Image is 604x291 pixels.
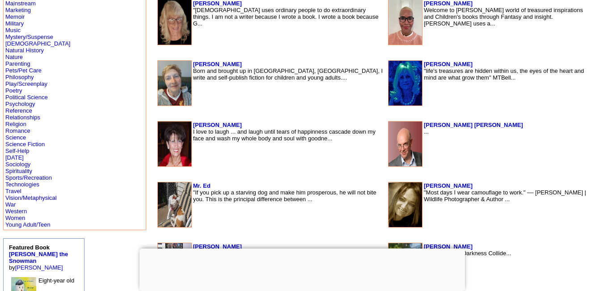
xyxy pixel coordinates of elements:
a: Travel [5,188,21,194]
a: Sports/Recreation [5,174,52,181]
a: [PERSON_NAME] [193,243,242,250]
font: ... [424,128,429,135]
a: Pets/Pet Care [5,67,42,74]
a: [PERSON_NAME] the Snowman [9,251,68,264]
font: "[DEMOGRAPHIC_DATA] uses ordinary people to do extraordinary things. I am not a writer because I ... [193,7,379,27]
a: [DEMOGRAPHIC_DATA] [5,40,70,47]
a: Young Adult/Teen [5,221,51,228]
a: War [5,201,16,208]
img: 120281.jpg [158,122,191,166]
a: Science [5,134,26,141]
a: Self-Help [5,148,29,154]
a: Play/Screenplay [5,80,47,87]
font: Welcome to [PERSON_NAME] world of treasured inspirations and Children's books through Fantasy and... [424,7,583,27]
a: Technologies [5,181,39,188]
img: 95751.jpg [389,182,422,227]
a: Psychology [5,101,35,107]
a: Memoir [5,13,25,20]
a: Parenting [5,60,30,67]
img: 14300.jpg [158,182,191,227]
a: [PERSON_NAME] [424,182,473,189]
a: Mystery/Suspense [5,34,53,40]
a: [PERSON_NAME] [193,122,242,128]
a: Natural History [5,47,44,54]
a: [PERSON_NAME] [424,61,473,67]
a: Sociology [5,161,30,168]
a: Poetry [5,87,22,94]
a: [PERSON_NAME] [15,264,63,271]
font: "Most days I wear camouflage to work." –– [PERSON_NAME] | Wildlife Photographer & Author ... [424,189,586,202]
a: Philosophy [5,74,34,80]
a: Western [5,208,27,215]
a: [DATE] [5,154,24,161]
a: [PERSON_NAME] [424,243,473,250]
iframe: Advertisement [139,249,465,289]
a: Reference [5,107,32,114]
a: Nature [5,54,23,60]
img: 23276.gif [389,122,422,166]
font: Born and brought up in [GEOGRAPHIC_DATA], [GEOGRAPHIC_DATA], I write and self-publish fiction for... [193,67,383,81]
a: Mr. Ed [193,182,211,189]
font: "If you pick up a starving dog and make him prosperous, he will not bite you. This is the princip... [193,189,376,202]
a: Vision/Metaphysical [5,194,57,201]
font: I love to laugh ... and laugh until tears of happinness cascade down my face and wash my whole bo... [193,128,376,142]
a: Relationships [5,114,40,121]
a: Spirituality [5,168,32,174]
b: Featured Book [9,244,68,264]
a: Romance [5,127,30,134]
img: 194848.jpg [389,243,422,288]
a: Music [5,27,21,34]
a: Marketing [5,7,31,13]
a: [PERSON_NAME] [193,61,242,67]
a: [PERSON_NAME] [PERSON_NAME] [424,122,523,128]
a: Religion [5,121,26,127]
font: "life's treasures are hidden within us, the eyes of the heart and mind are what grow them" MTBell... [424,67,584,81]
a: Political Science [5,94,48,101]
img: 43961.jpg [389,61,422,105]
font: by [9,244,68,271]
a: Military [5,20,24,27]
a: Women [5,215,25,221]
a: Science Fiction [5,141,45,148]
font: Where Light & Darkness Collide... [424,250,511,257]
img: 91819.jpg [158,243,191,288]
img: 82327.jpg [158,61,191,105]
